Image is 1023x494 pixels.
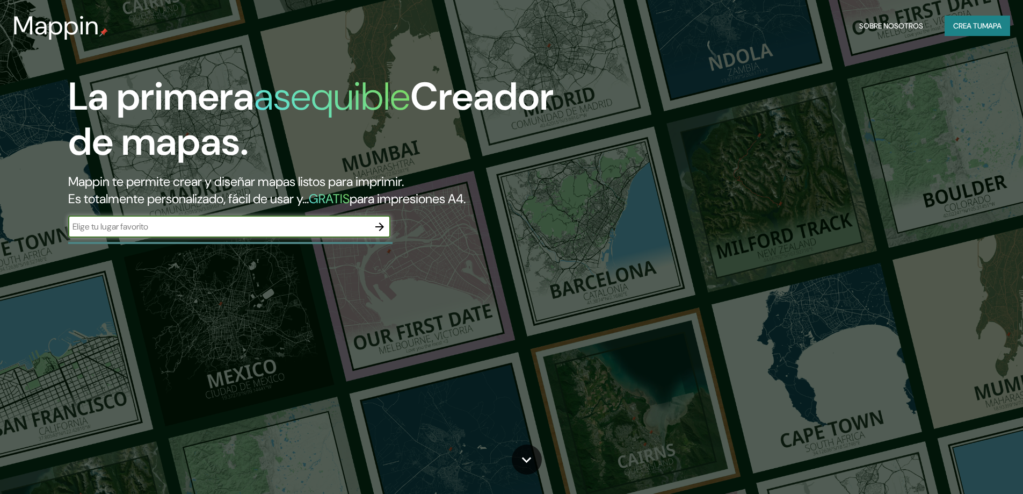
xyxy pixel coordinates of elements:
font: Creador de mapas. [68,71,554,167]
font: Mappin [13,9,99,42]
font: Es totalmente personalizado, fácil de usar y... [68,190,309,207]
button: Crea tumapa [945,16,1010,36]
font: Sobre nosotros [859,21,923,31]
button: Sobre nosotros [855,16,927,36]
img: pin de mapeo [99,28,108,37]
font: La primera [68,71,254,121]
font: asequible [254,71,410,121]
font: Mappin te permite crear y diseñar mapas listos para imprimir. [68,173,404,190]
font: GRATIS [309,190,350,207]
font: para impresiones A4. [350,190,466,207]
input: Elige tu lugar favorito [68,220,369,233]
font: Crea tu [953,21,982,31]
font: mapa [982,21,1002,31]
